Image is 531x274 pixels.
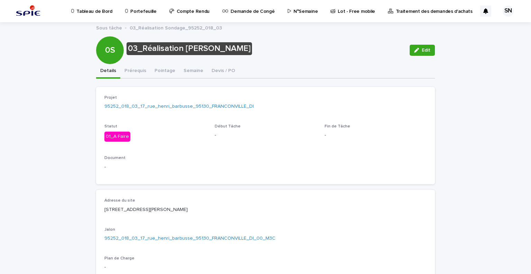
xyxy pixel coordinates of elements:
div: SN [503,6,514,17]
p: - [104,163,206,171]
button: Pointage [150,64,179,79]
button: Semaine [179,64,207,79]
button: Prérequis [120,64,150,79]
button: Devis / PO [207,64,239,79]
a: 95252_018_03_17_rue_henri_barbusse_95130_FRANCONVILLE_DI [104,103,254,110]
span: Statut [104,124,117,129]
span: Jalon [104,228,115,232]
span: Plan de Charge [104,256,134,260]
div: 03_Réalisation [PERSON_NAME] [127,42,252,55]
button: Details [96,64,120,79]
p: - [325,132,427,139]
span: Début Tâche [215,124,241,129]
span: Adresse du site [104,198,135,203]
span: Fin de Tâche [325,124,350,129]
span: Edit [422,48,430,53]
p: 03_Réalisation Sondage_95252_018_03 [130,24,222,31]
span: Document [104,156,125,160]
p: - [215,132,317,139]
span: Projet [104,96,117,100]
p: - [104,264,206,271]
div: 01_A Faire [104,132,130,142]
button: Edit [410,45,435,56]
img: svstPd6MQfCT1uX1QGkG [14,4,43,18]
div: 0S [96,17,124,55]
p: [STREET_ADDRESS][PERSON_NAME] [104,206,427,213]
a: 95252_018_03_17_rue_henri_barbusse_95130_FRANCONVILLE_DI_00_M3C [104,235,276,242]
p: Sous tâche [96,24,122,31]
